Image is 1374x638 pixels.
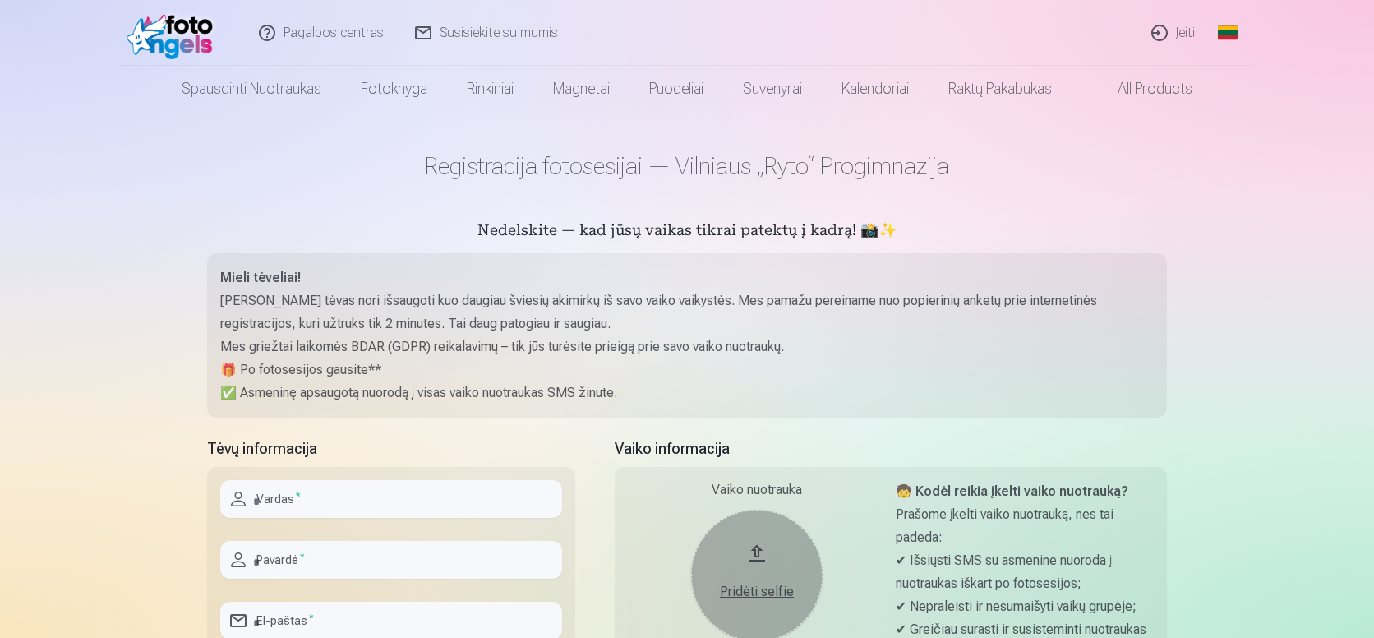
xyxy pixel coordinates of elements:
[628,480,886,500] div: Vaiko nuotrauka
[207,220,1167,243] h5: Nedelskite — kad jūsų vaikas tikrai patektų į kadrą! 📸✨
[220,381,1154,405] p: ✅ Asmeninę apsaugotą nuorodą į visas vaiko nuotraukas SMS žinute.
[220,289,1154,335] p: [PERSON_NAME] tėvas nori išsaugoti kuo daugiau šviesių akimirkų iš savo vaiko vaikystės. Mes pama...
[207,151,1167,181] h1: Registracija fotosesijai — Vilniaus „Ryto“ Progimnazija
[929,66,1072,112] a: Raktų pakabukas
[220,270,301,285] strong: Mieli tėveliai!
[207,437,575,460] h5: Tėvų informacija
[162,66,341,112] a: Spausdinti nuotraukas
[1072,66,1212,112] a: All products
[896,549,1154,595] p: ✔ Išsiųsti SMS su asmenine nuoroda į nuotraukas iškart po fotosesijos;
[533,66,629,112] a: Magnetai
[220,335,1154,358] p: Mes griežtai laikomės BDAR (GDPR) reikalavimų – tik jūs turėsite prieigą prie savo vaiko nuotraukų.
[723,66,822,112] a: Suvenyrai
[896,483,1128,499] strong: 🧒 Kodėl reikia įkelti vaiko nuotrauką?
[447,66,533,112] a: Rinkiniai
[341,66,447,112] a: Fotoknyga
[896,503,1154,549] p: Prašome įkelti vaiko nuotrauką, nes tai padeda:
[629,66,723,112] a: Puodeliai
[896,595,1154,618] p: ✔ Nepraleisti ir nesumaišyti vaikų grupėje;
[127,7,221,59] img: /fa2
[615,437,1167,460] h5: Vaiko informacija
[708,582,806,602] div: Pridėti selfie
[220,358,1154,381] p: 🎁 Po fotosesijos gausite**
[822,66,929,112] a: Kalendoriai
